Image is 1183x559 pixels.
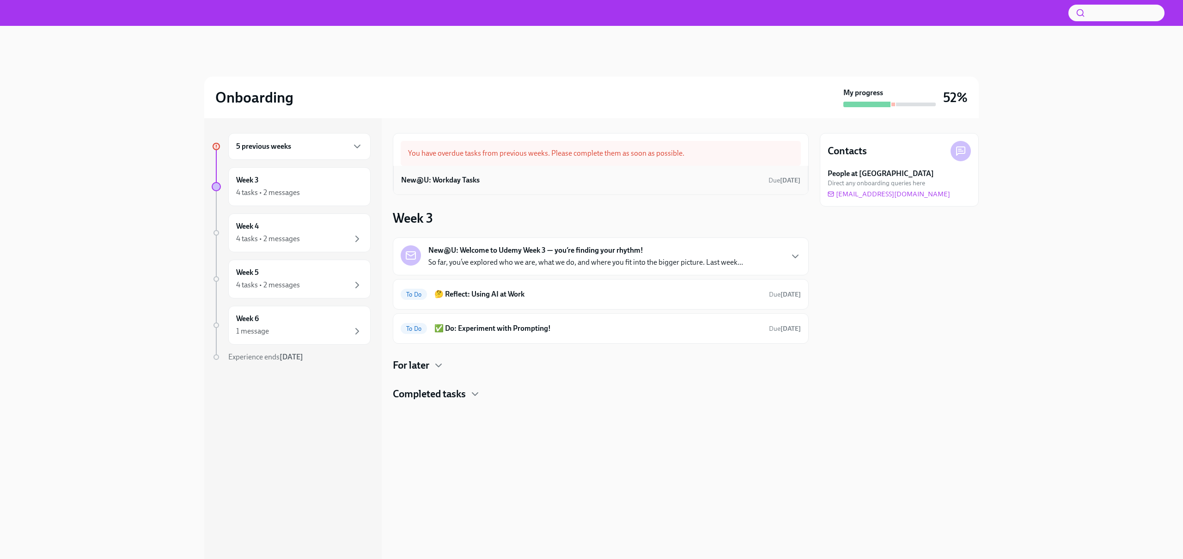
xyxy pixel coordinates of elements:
[428,257,743,267] p: So far, you’ve explored who we are, what we do, and where you fit into the bigger picture. Last w...
[236,221,259,231] h6: Week 4
[768,176,800,184] span: Due
[236,188,300,198] div: 4 tasks • 2 messages
[393,358,429,372] h4: For later
[212,306,371,345] a: Week 61 message
[768,176,800,185] span: September 15th, 2025 10:00
[781,291,801,298] strong: [DATE]
[401,291,427,298] span: To Do
[401,325,427,332] span: To Do
[428,245,643,255] strong: New@U: Welcome to Udemy Week 3 — you’re finding your rhythm!
[401,141,801,166] div: You have overdue tasks from previous weeks. Please complete them as soon as possible.
[401,173,800,187] a: New@U: Workday TasksDue[DATE]
[828,189,950,199] a: [EMAIL_ADDRESS][DOMAIN_NAME]
[769,325,801,333] span: Due
[228,352,303,361] span: Experience ends
[280,352,303,361] strong: [DATE]
[843,88,883,98] strong: My progress
[215,88,293,107] h2: Onboarding
[769,324,801,333] span: October 11th, 2025 10:00
[393,358,809,372] div: For later
[401,287,801,302] a: To Do🤔 Reflect: Using AI at WorkDue[DATE]
[769,290,801,299] span: October 11th, 2025 10:00
[236,175,259,185] h6: Week 3
[393,210,433,226] h3: Week 3
[18,6,49,20] img: Udemy
[769,291,801,298] span: Due
[828,179,925,188] span: Direct any onboarding queries here
[212,260,371,298] a: Week 54 tasks • 2 messages
[236,280,300,290] div: 4 tasks • 2 messages
[780,176,800,184] strong: [DATE]
[212,167,371,206] a: Week 34 tasks • 2 messages
[212,213,371,252] a: Week 44 tasks • 2 messages
[393,387,809,401] div: Completed tasks
[236,326,269,336] div: 1 message
[828,144,867,158] h4: Contacts
[401,175,480,185] h6: New@U: Workday Tasks
[434,323,762,334] h6: ✅ Do: Experiment with Prompting!
[781,325,801,333] strong: [DATE]
[236,314,259,324] h6: Week 6
[401,321,801,336] a: To Do✅ Do: Experiment with Prompting!Due[DATE]
[236,141,291,152] h6: 5 previous weeks
[236,267,259,278] h6: Week 5
[943,89,968,106] h3: 52%
[434,289,762,299] h6: 🤔 Reflect: Using AI at Work
[828,169,934,179] strong: People at [GEOGRAPHIC_DATA]
[393,387,466,401] h4: Completed tasks
[228,133,371,160] div: 5 previous weeks
[236,234,300,244] div: 4 tasks • 2 messages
